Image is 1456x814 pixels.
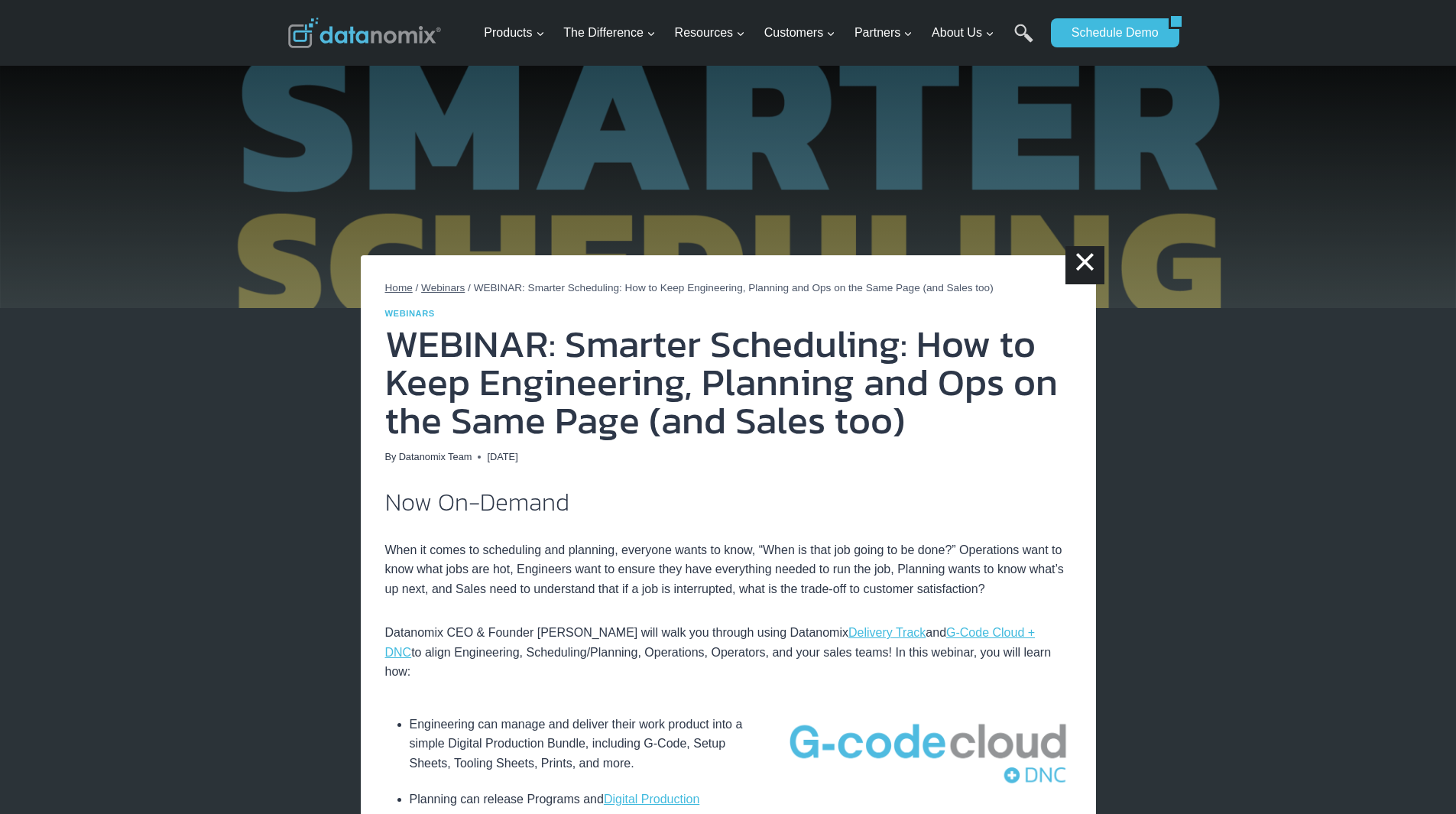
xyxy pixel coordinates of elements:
[385,280,1072,297] nav: Breadcrumbs
[385,540,1072,599] p: When it comes to scheduling and planning, everyone wants to know, “When is that job going to be d...
[468,282,471,293] span: /
[385,623,1072,682] p: Datanomix CEO & Founder [PERSON_NAME] will walk you through using Datanomix and to align Engineer...
[416,282,419,293] span: /
[385,449,397,465] span: By
[764,23,835,43] span: Customers
[288,18,441,48] img: Datanomix
[399,451,472,462] a: Datanomix Team
[854,23,913,43] span: Partners
[474,282,994,293] span: WEBINAR: Smarter Scheduling: How to Keep Engineering, Planning and Ops on the Same Page (and Sale...
[385,325,1072,439] h1: WEBINAR: Smarter Scheduling: How to Keep Engineering, Planning and Ops on the Same Page (and Sale...
[385,626,1036,659] a: G-Code Cloud + DNC
[410,706,1072,781] li: Engineering can manage and deliver their work product into a simple Digital Production Bundle, in...
[1065,246,1104,284] a: ×
[848,626,926,639] a: Delivery Track
[385,309,435,318] a: Webinars
[385,490,1072,514] h2: Now On-Demand
[932,23,994,43] span: About Us
[563,23,656,43] span: The Difference
[385,282,413,293] a: Home
[484,23,544,43] span: Products
[487,449,517,465] time: [DATE]
[478,8,1043,58] nav: Primary Navigation
[1051,18,1169,47] a: Schedule Demo
[421,282,465,293] a: Webinars
[675,23,745,43] span: Resources
[1014,24,1033,58] a: Search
